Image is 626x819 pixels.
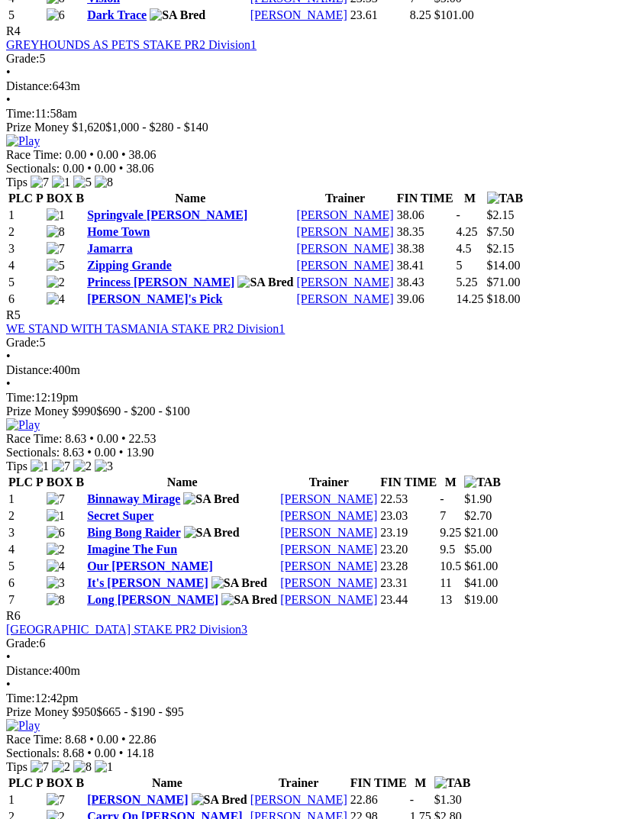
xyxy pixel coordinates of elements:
img: 1 [47,509,65,523]
td: 23.03 [379,508,437,524]
a: [PERSON_NAME] [280,576,377,589]
a: Zipping Grande [87,259,172,272]
text: 13 [440,593,452,606]
div: 643m [6,79,620,93]
span: P [36,192,44,205]
text: - [457,208,460,221]
span: 8.68 [63,746,84,759]
img: 7 [52,459,70,473]
span: $71.00 [487,276,521,289]
span: Sectionals: [6,446,60,459]
a: [PERSON_NAME] [297,242,394,255]
text: 8.25 [410,8,431,21]
span: $19.00 [464,593,498,606]
td: 7 [8,592,44,608]
span: R6 [6,609,21,622]
img: SA Bred [211,576,267,590]
span: $2.15 [487,208,515,221]
img: 8 [95,176,113,189]
td: 23.20 [379,542,437,557]
span: Race Time: [6,148,62,161]
span: • [119,162,124,175]
th: M [409,775,432,791]
a: [PERSON_NAME] [280,543,377,556]
img: SA Bred [150,8,205,22]
span: Distance: [6,363,52,376]
span: • [6,650,11,663]
a: [PERSON_NAME] [297,259,394,272]
text: 9.5 [440,543,455,556]
img: 1 [31,459,49,473]
img: TAB [464,476,501,489]
span: • [89,733,94,746]
img: 2 [47,276,65,289]
img: 8 [73,760,92,774]
span: B [76,192,84,205]
a: [PERSON_NAME] [280,509,377,522]
img: SA Bred [237,276,293,289]
a: Princess [PERSON_NAME] [87,276,234,289]
div: 6 [6,637,620,650]
span: • [89,148,94,161]
img: 8 [47,225,65,239]
a: [PERSON_NAME] [297,208,394,221]
span: P [36,476,44,488]
span: $14.00 [487,259,521,272]
th: Trainer [250,775,348,791]
td: 6 [8,576,44,591]
img: 4 [47,292,65,306]
span: • [6,377,11,390]
span: 0.00 [97,432,118,445]
span: R5 [6,308,21,321]
span: $21.00 [464,526,498,539]
span: $2.15 [487,242,515,255]
span: Distance: [6,664,52,677]
td: 5 [8,559,44,574]
img: SA Bred [221,593,277,607]
span: Race Time: [6,432,62,445]
span: Time: [6,391,35,404]
a: [PERSON_NAME]'s Pick [87,292,222,305]
div: 5 [6,52,620,66]
span: Time: [6,692,35,705]
text: - [440,492,444,505]
span: Grade: [6,637,40,650]
img: 3 [95,459,113,473]
span: • [119,746,124,759]
a: [GEOGRAPHIC_DATA] STAKE PR2 Division3 [6,623,247,636]
th: Name [86,191,294,206]
img: Play [6,134,40,148]
td: 5 [8,275,44,290]
img: 3 [47,576,65,590]
img: 1 [52,176,70,189]
span: Grade: [6,336,40,349]
text: 4.25 [457,225,478,238]
img: SA Bred [192,793,247,807]
span: BOX [47,476,73,488]
a: [PERSON_NAME] [297,276,394,289]
text: 9.25 [440,526,461,539]
a: Springvale [PERSON_NAME] [87,208,247,221]
a: WE STAND WITH TASMANIA STAKE PR2 Division1 [6,322,285,335]
span: • [87,746,92,759]
a: Bing Bong Raider [87,526,180,539]
td: 22.86 [350,792,408,808]
img: 7 [47,793,65,807]
th: Name [86,475,278,490]
span: $7.50 [487,225,515,238]
span: 0.00 [63,162,84,175]
img: TAB [434,776,471,790]
th: FIN TIME [396,191,454,206]
span: • [87,446,92,459]
div: 5 [6,336,620,350]
span: $665 - $190 - $95 [96,705,184,718]
a: Secret Super [87,509,153,522]
img: 7 [31,176,49,189]
td: 4 [8,542,44,557]
td: 2 [8,224,44,240]
a: [PERSON_NAME] [280,492,377,505]
span: • [6,350,11,363]
td: 3 [8,241,44,256]
span: 0.00 [97,148,118,161]
th: FIN TIME [379,475,437,490]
